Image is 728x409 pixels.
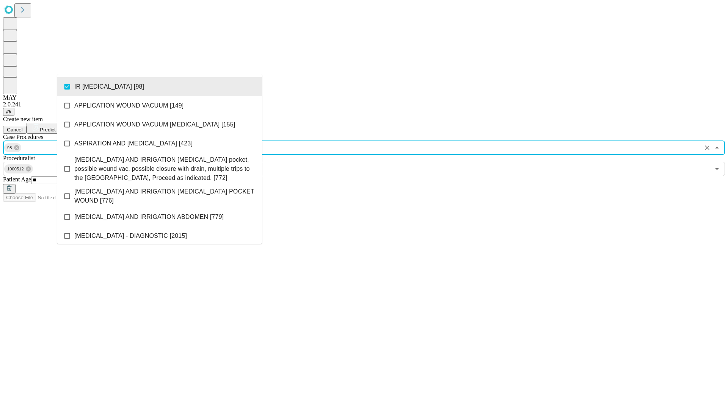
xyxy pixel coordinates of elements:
[3,101,725,108] div: 2.0.241
[6,109,11,115] span: @
[27,123,61,134] button: Predict
[712,164,722,174] button: Open
[74,231,187,240] span: [MEDICAL_DATA] - DIAGNOSTIC [2015]
[74,101,184,110] span: APPLICATION WOUND VACUUM [149]
[3,116,43,122] span: Create new item
[74,155,256,183] span: [MEDICAL_DATA] AND IRRIGATION [MEDICAL_DATA] pocket, possible wound vac, possible closure with dr...
[702,142,712,153] button: Clear
[7,127,23,133] span: Cancel
[74,82,144,91] span: IR [MEDICAL_DATA] [98]
[74,212,224,222] span: [MEDICAL_DATA] AND IRRIGATION ABDOMEN [779]
[3,155,35,161] span: Proceduralist
[74,120,235,129] span: APPLICATION WOUND VACUUM [MEDICAL_DATA] [155]
[3,176,31,183] span: Patient Age
[4,165,27,173] span: 1000512
[4,144,15,152] span: 98
[4,164,33,173] div: 1000512
[74,187,256,205] span: [MEDICAL_DATA] AND IRRIGATION [MEDICAL_DATA] POCKET WOUND [776]
[40,127,55,133] span: Predict
[74,139,193,148] span: ASPIRATION AND [MEDICAL_DATA] [423]
[3,108,14,116] button: @
[3,126,27,134] button: Cancel
[3,94,725,101] div: MAY
[712,142,722,153] button: Close
[3,134,43,140] span: Scheduled Procedure
[4,143,21,152] div: 98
